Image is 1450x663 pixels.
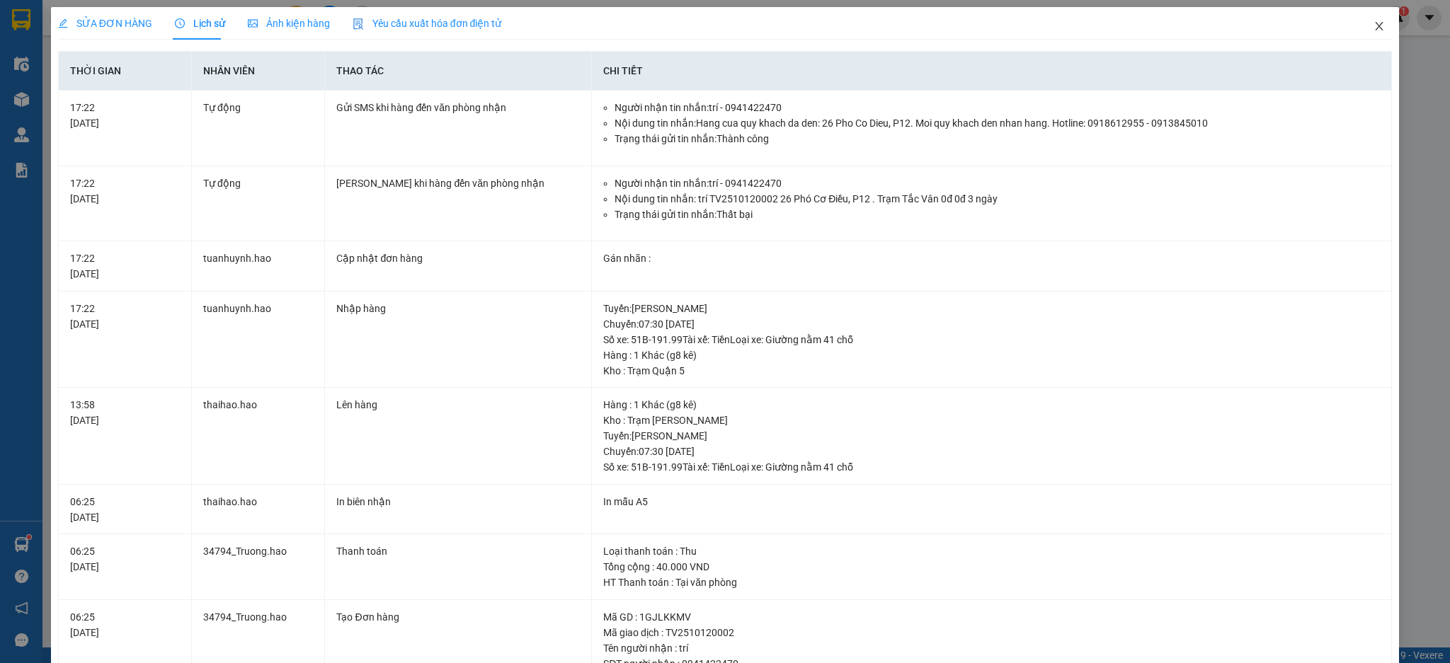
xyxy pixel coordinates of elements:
div: Kho : Trạm Quận 5 [603,363,1380,379]
td: tuanhuynh.hao [192,241,325,292]
div: Tuyến : [PERSON_NAME] Chuyến: 07:30 [DATE] Số xe: 51B-191.99 Tài xế: Tiền Loại xe: Giường nằm 41 chỗ [603,301,1380,347]
div: Hàng : 1 Khác (g8 kê) [603,347,1380,363]
div: 06:25 [DATE] [70,609,180,640]
div: Loại thanh toán : Thu [603,543,1380,559]
div: Mã giao dịch : TV2510120002 [603,625,1380,640]
span: close [1374,21,1385,32]
div: HT Thanh toán : Tại văn phòng [603,575,1380,590]
div: Tạo Đơn hàng [336,609,580,625]
th: Thời gian [59,52,192,91]
li: Trạng thái gửi tin nhắn: Thành công [615,131,1380,146]
div: Tên người nhận : trí [603,640,1380,656]
div: Cập nhật đơn hàng [336,250,580,266]
span: picture [248,18,258,28]
div: Hàng : 1 Khác (g8 kê) [603,397,1380,413]
li: Nội dung tin nhắn: Hang cua quy khach da den: 26 Pho Co Dieu, P12. Moi quy khach den nhan hang. H... [615,115,1380,131]
div: 06:25 [DATE] [70,543,180,575]
span: SỬA ĐƠN HÀNG [58,18,152,29]
div: Lên hàng [336,397,580,413]
li: Người nhận tin nhắn: trí - 0941422470 [615,100,1380,115]
div: Gửi SMS khi hàng đến văn phòng nhận [336,100,580,115]
div: Mã GD : 1GJLKKMV [603,609,1380,625]
div: In biên nhận [336,494,580,509]
td: 34794_Truong.hao [192,534,325,600]
li: Người nhận tin nhắn: trí - 0941422470 [615,175,1380,191]
th: Thao tác [325,52,592,91]
td: Tự động [192,91,325,166]
td: tuanhuynh.hao [192,292,325,388]
div: 06:25 [DATE] [70,494,180,525]
button: Close [1359,7,1399,47]
td: Tự động [192,166,325,242]
div: 17:22 [DATE] [70,175,180,207]
li: Trạng thái gửi tin nhắn: Thất bại [615,207,1380,222]
td: thaihao.hao [192,388,325,485]
span: Lịch sử [175,18,225,29]
img: icon [353,18,364,30]
div: Kho : Trạm [PERSON_NAME] [603,413,1380,428]
div: Gán nhãn : [603,250,1380,266]
span: clock-circle [175,18,185,28]
div: Nhập hàng [336,301,580,316]
td: thaihao.hao [192,485,325,535]
div: 13:58 [DATE] [70,397,180,428]
div: Tổng cộng : 40.000 VND [603,559,1380,575]
div: 17:22 [DATE] [70,250,180,282]
span: Yêu cầu xuất hóa đơn điện tử [353,18,502,29]
th: Nhân viên [192,52,325,91]
div: In mẫu A5 [603,494,1380,509]
li: Nội dung tin nhắn: trí TV2510120002 26 Phó Cơ Điều, P12 . Trạm Tắc Vân 0đ 0đ 3 ngày [615,191,1380,207]
div: Thanh toán [336,543,580,559]
div: [PERSON_NAME] khi hàng đến văn phòng nhận [336,175,580,191]
span: Ảnh kiện hàng [248,18,330,29]
th: Chi tiết [592,52,1392,91]
span: edit [58,18,68,28]
div: Tuyến : [PERSON_NAME] Chuyến: 07:30 [DATE] Số xe: 51B-191.99 Tài xế: Tiền Loại xe: Giường nằm 41 chỗ [603,428,1380,475]
div: 17:22 [DATE] [70,100,180,131]
div: 17:22 [DATE] [70,301,180,332]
